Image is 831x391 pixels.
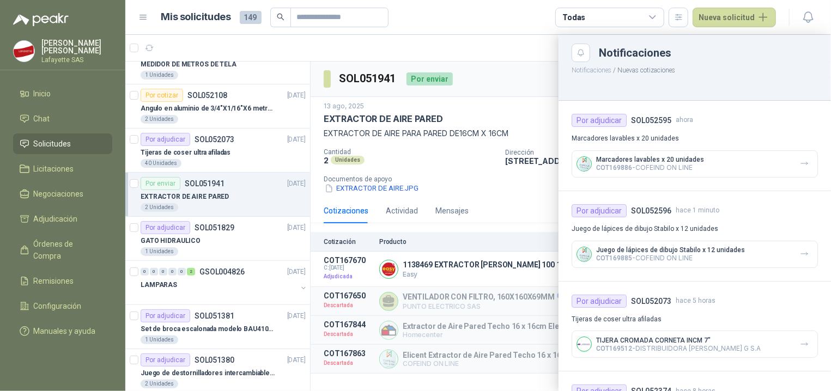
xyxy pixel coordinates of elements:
span: Chat [34,113,50,125]
span: ahora [676,115,693,125]
h4: SOL052596 [631,205,671,217]
a: Licitaciones [13,158,112,179]
button: Nueva solicitud [693,8,776,27]
p: [PERSON_NAME] [PERSON_NAME] [41,39,112,54]
p: - COFEIND ON LINE [596,163,704,172]
p: TIJERA CROMADA CORNETA INCM 7" [596,337,761,344]
button: Notificaciones [572,66,611,74]
span: Negociaciones [34,188,84,200]
p: Lafayette SAS [41,57,112,63]
span: COT169885 [596,254,632,262]
div: Por adjudicar [572,295,627,308]
span: Adjudicación [34,213,78,225]
span: COT169886 [596,164,632,172]
span: Manuales y ayuda [34,325,96,337]
p: - COFEIND ON LINE [596,254,745,262]
a: Chat [13,108,112,129]
img: Company Logo [577,247,591,261]
button: Close [572,44,590,62]
a: Configuración [13,296,112,316]
span: Licitaciones [34,163,74,175]
p: Juego de lápices de dibujo Stabilo x 12 unidades [572,224,818,234]
p: Juego de lápices de dibujo Stabilo x 12 unidades [596,246,745,254]
img: Logo peakr [13,13,69,26]
span: COT169512 [596,345,632,352]
a: Remisiones [13,271,112,291]
a: Inicio [13,83,112,104]
p: Tijeras de coser ultra afiladas [572,314,818,325]
div: Por adjudicar [572,204,627,217]
img: Company Logo [14,41,34,62]
div: Todas [562,11,585,23]
span: hace 1 minuto [676,205,719,216]
span: Órdenes de Compra [34,238,102,262]
span: Remisiones [34,275,74,287]
span: Configuración [34,300,82,312]
img: Company Logo [577,157,591,171]
div: Por adjudicar [572,114,627,127]
h4: SOL052595 [631,114,671,126]
img: Company Logo [577,337,591,351]
span: hace 5 horas [676,296,715,306]
p: Marcadores lavables x 20 unidades [596,156,704,163]
span: Solicitudes [34,138,71,150]
span: search [277,13,284,21]
a: Adjudicación [13,209,112,229]
h1: Mis solicitudes [161,9,231,25]
span: 149 [240,11,262,24]
p: Marcadores lavables x 20 unidades [572,133,818,144]
p: / Nuevas cotizaciones [559,62,831,76]
p: - DISTRIBUIDORA [PERSON_NAME] G S.A [596,344,761,352]
a: Negociaciones [13,184,112,204]
span: Inicio [34,88,51,100]
div: Notificaciones [599,47,818,58]
a: Órdenes de Compra [13,234,112,266]
a: Manuales y ayuda [13,321,112,341]
a: Solicitudes [13,133,112,154]
h4: SOL052073 [631,295,671,307]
